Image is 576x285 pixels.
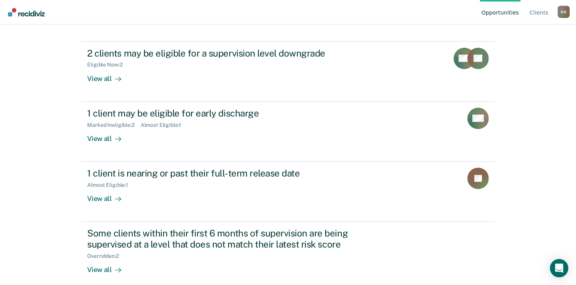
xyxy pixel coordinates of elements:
[87,48,355,59] div: 2 clients may be eligible for a supervision level downgrade
[550,259,568,277] div: Open Intercom Messenger
[81,162,495,222] a: 1 client is nearing or past their full-term release dateAlmost Eligible:1View all
[8,8,45,16] img: Recidiviz
[87,168,355,179] div: 1 client is nearing or past their full-term release date
[87,68,130,83] div: View all
[87,253,125,259] div: Overridden : 2
[87,182,134,188] div: Almost Eligible : 1
[87,259,130,274] div: View all
[87,128,130,143] div: View all
[81,102,495,162] a: 1 client may be eligible for early dischargeMarked Ineligible:2Almost Eligible:1View all
[87,188,130,203] div: View all
[81,41,495,102] a: 2 clients may be eligible for a supervision level downgradeEligible Now:2View all
[558,6,570,18] div: K N
[558,6,570,18] button: Profile dropdown button
[87,122,140,128] div: Marked Ineligible : 2
[87,228,355,250] div: Some clients within their first 6 months of supervision are being supervised at a level that does...
[141,122,188,128] div: Almost Eligible : 1
[87,62,128,68] div: Eligible Now : 2
[87,108,355,119] div: 1 client may be eligible for early discharge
